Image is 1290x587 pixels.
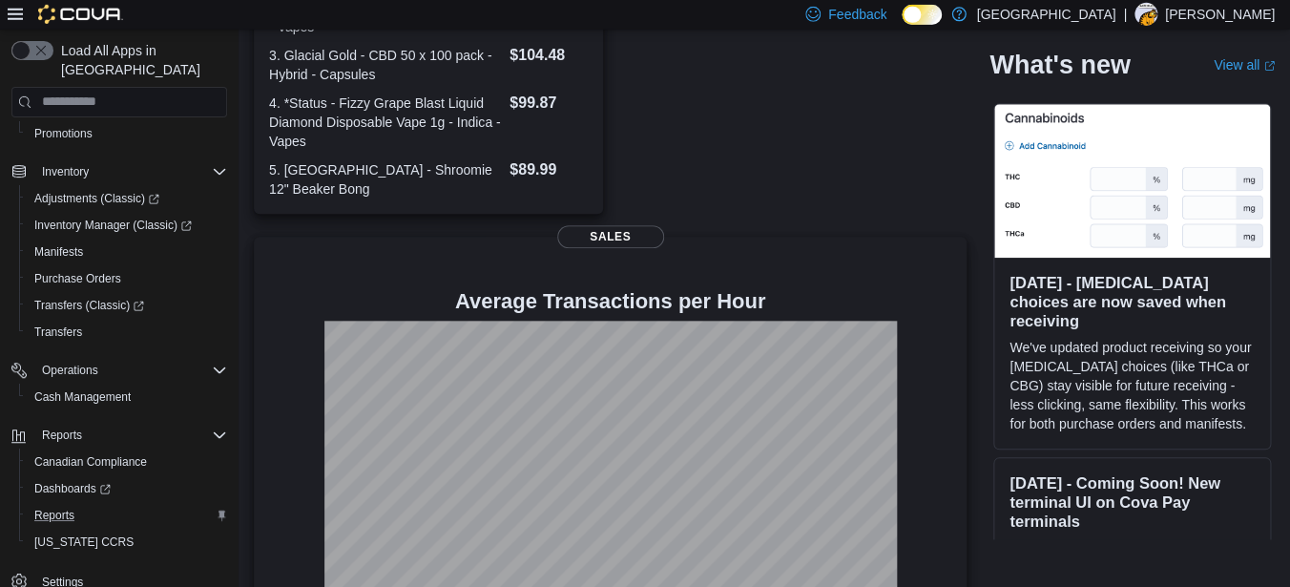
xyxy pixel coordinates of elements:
[27,294,227,317] span: Transfers (Classic)
[1165,3,1275,26] p: [PERSON_NAME]
[27,241,227,263] span: Manifests
[269,94,502,151] dt: 4. *Status - Fizzy Grape Blast Liquid Diamond Disposable Vape 1g - Indica - Vapes
[4,158,235,185] button: Inventory
[34,160,96,183] button: Inventory
[27,321,227,344] span: Transfers
[1134,3,1157,26] div: Heather Whitfield
[19,475,235,502] a: Dashboards
[557,225,664,248] span: Sales
[976,3,1115,26] p: [GEOGRAPHIC_DATA]
[34,160,227,183] span: Inventory
[27,187,167,210] a: Adjustments (Classic)
[34,508,74,523] span: Reports
[510,44,587,67] dd: $104.48
[34,424,227,447] span: Reports
[269,160,502,199] dt: 5. [GEOGRAPHIC_DATA] - Shroomie 12" Beaker Bong
[27,477,227,500] span: Dashboards
[27,187,227,210] span: Adjustments (Classic)
[269,290,951,313] h4: Average Transactions per Hour
[27,451,227,473] span: Canadian Compliance
[34,126,93,141] span: Promotions
[902,5,942,25] input: Dark Mode
[19,239,235,265] button: Manifests
[42,363,98,378] span: Operations
[19,212,235,239] a: Inventory Manager (Classic)
[34,271,121,286] span: Purchase Orders
[27,504,227,527] span: Reports
[1214,57,1275,73] a: View allExternal link
[1009,338,1255,433] p: We've updated product receiving so your [MEDICAL_DATA] choices (like THCa or CBG) stay visible fo...
[828,5,886,24] span: Feedback
[27,267,129,290] a: Purchase Orders
[19,185,235,212] a: Adjustments (Classic)
[19,449,235,475] button: Canadian Compliance
[34,218,192,233] span: Inventory Manager (Classic)
[4,357,235,384] button: Operations
[27,386,138,409] a: Cash Management
[1009,473,1255,531] h3: [DATE] - Coming Soon! New terminal UI on Cova Pay terminals
[27,294,152,317] a: Transfers (Classic)
[34,325,82,340] span: Transfers
[27,531,141,554] a: [US_STATE] CCRS
[4,422,235,449] button: Reports
[34,389,131,405] span: Cash Management
[27,214,227,237] span: Inventory Manager (Classic)
[34,191,159,206] span: Adjustments (Classic)
[27,531,227,554] span: Washington CCRS
[34,298,144,313] span: Transfers (Classic)
[27,386,227,409] span: Cash Management
[1123,3,1127,26] p: |
[27,477,118,500] a: Dashboards
[27,122,227,145] span: Promotions
[510,158,587,181] dd: $89.99
[34,481,111,496] span: Dashboards
[42,164,89,179] span: Inventory
[27,122,100,145] a: Promotions
[27,267,227,290] span: Purchase Orders
[34,244,83,260] span: Manifests
[19,292,235,319] a: Transfers (Classic)
[34,359,227,382] span: Operations
[989,50,1130,80] h2: What's new
[34,359,106,382] button: Operations
[510,92,587,115] dd: $99.87
[38,5,123,24] img: Cova
[27,451,155,473] a: Canadian Compliance
[27,241,91,263] a: Manifests
[27,504,82,527] a: Reports
[34,535,134,550] span: [US_STATE] CCRS
[19,502,235,529] button: Reports
[269,46,502,84] dt: 3. Glacial Gold - CBD 50 x 100 pack - Hybrid - Capsules
[34,424,90,447] button: Reports
[27,214,199,237] a: Inventory Manager (Classic)
[1009,273,1255,330] h3: [DATE] - [MEDICAL_DATA] choices are now saved when receiving
[27,321,90,344] a: Transfers
[34,454,147,470] span: Canadian Compliance
[19,384,235,410] button: Cash Management
[1263,60,1275,72] svg: External link
[19,529,235,556] button: [US_STATE] CCRS
[19,120,235,147] button: Promotions
[42,428,82,443] span: Reports
[19,319,235,346] button: Transfers
[19,265,235,292] button: Purchase Orders
[53,41,227,79] span: Load All Apps in [GEOGRAPHIC_DATA]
